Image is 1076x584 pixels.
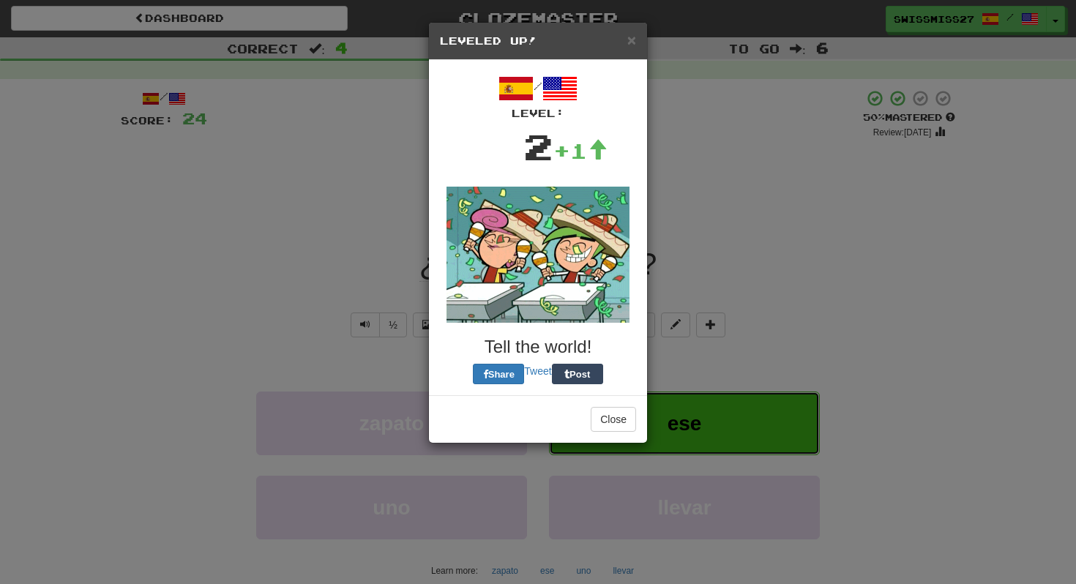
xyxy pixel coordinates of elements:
[447,187,629,323] img: fairly-odd-parents-da00311291977d55ff188899e898f38bf0ea27628e4b7d842fa96e17094d9a08.gif
[591,407,636,432] button: Close
[523,121,553,172] div: 2
[440,71,636,121] div: /
[627,31,636,48] span: ×
[440,106,636,121] div: Level:
[440,337,636,356] h3: Tell the world!
[552,364,603,384] button: Post
[553,136,608,165] div: +1
[473,364,524,384] button: Share
[627,32,636,48] button: Close
[440,34,636,48] h5: Leveled Up!
[524,365,551,377] a: Tweet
